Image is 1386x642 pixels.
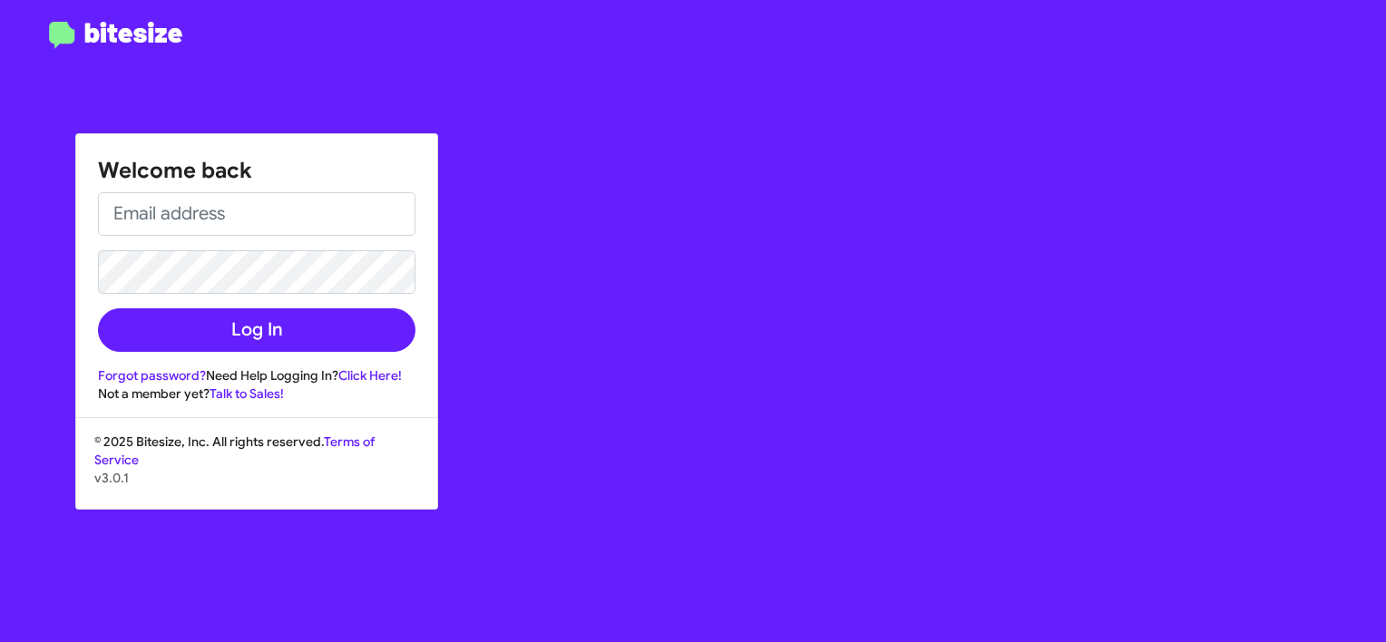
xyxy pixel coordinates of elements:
p: v3.0.1 [94,469,419,487]
button: Log In [98,308,415,352]
h1: Welcome back [98,156,415,185]
div: Need Help Logging In? [98,366,415,384]
a: Talk to Sales! [210,385,284,402]
a: Terms of Service [94,433,375,468]
input: Email address [98,192,415,236]
a: Click Here! [338,367,402,384]
div: Not a member yet? [98,384,415,403]
div: © 2025 Bitesize, Inc. All rights reserved. [76,433,437,509]
a: Forgot password? [98,367,206,384]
